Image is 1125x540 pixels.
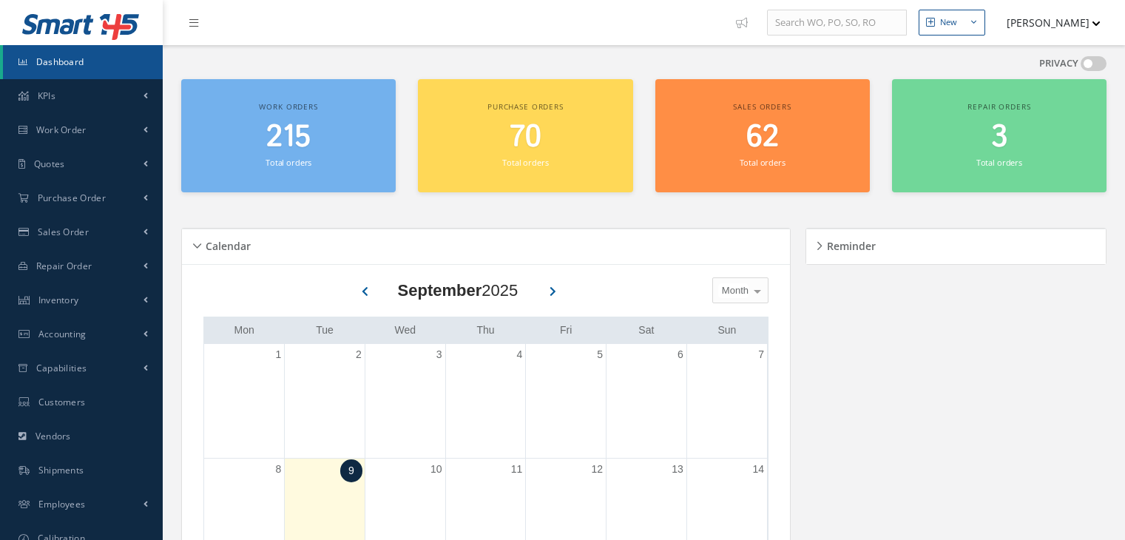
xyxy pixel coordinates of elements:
td: September 5, 2025 [526,344,607,459]
button: New [919,10,985,36]
a: September 7, 2025 [755,344,767,365]
span: Vendors [36,430,71,442]
a: Friday [557,321,575,340]
span: Month [718,283,749,298]
td: September 4, 2025 [445,344,526,459]
small: Total orders [740,157,786,168]
span: Repair Order [36,260,92,272]
a: Sales orders 62 Total orders [655,79,870,192]
div: New [940,16,957,29]
span: Accounting [38,328,87,340]
span: Customers [38,396,86,408]
td: September 7, 2025 [686,344,767,459]
a: September 12, 2025 [588,459,606,480]
span: 215 [266,116,311,158]
a: September 9, 2025 [340,459,362,482]
a: September 13, 2025 [669,459,686,480]
a: Dashboard [3,45,163,79]
span: Sales Order [38,226,89,238]
a: Repair orders 3 Total orders [892,79,1107,192]
a: September 14, 2025 [749,459,767,480]
h5: Calendar [201,235,251,253]
span: Purchase Order [38,192,106,204]
span: Work Order [36,124,87,136]
span: Inventory [38,294,79,306]
td: September 2, 2025 [285,344,365,459]
span: Employees [38,498,86,510]
label: PRIVACY [1039,56,1078,71]
a: Sunday [714,321,739,340]
a: Wednesday [391,321,419,340]
a: Thursday [473,321,497,340]
td: September 6, 2025 [607,344,687,459]
a: September 2, 2025 [353,344,365,365]
span: KPIs [38,90,55,102]
button: [PERSON_NAME] [993,8,1101,37]
a: September 8, 2025 [272,459,284,480]
span: Sales orders [733,101,791,112]
a: September 6, 2025 [675,344,686,365]
td: September 3, 2025 [365,344,445,459]
a: Saturday [635,321,657,340]
h5: Reminder [822,235,876,253]
a: September 1, 2025 [272,344,284,365]
a: September 10, 2025 [428,459,445,480]
a: September 3, 2025 [433,344,445,365]
span: 70 [510,116,541,158]
td: September 1, 2025 [204,344,285,459]
span: Repair orders [967,101,1030,112]
span: 3 [991,116,1007,158]
input: Search WO, PO, SO, RO [767,10,907,36]
span: Shipments [38,464,84,476]
a: September 11, 2025 [508,459,526,480]
span: Capabilities [36,362,87,374]
span: Dashboard [36,55,84,68]
a: September 4, 2025 [514,344,526,365]
a: Purchase orders 70 Total orders [418,79,632,192]
a: Monday [231,321,257,340]
span: Work orders [259,101,317,112]
small: Total orders [976,157,1022,168]
span: Purchase orders [487,101,564,112]
span: Quotes [34,158,65,170]
small: Total orders [266,157,311,168]
b: September [398,281,482,300]
div: 2025 [398,278,518,303]
span: 62 [746,116,779,158]
a: Tuesday [313,321,337,340]
a: Work orders 215 Total orders [181,79,396,192]
small: Total orders [502,157,548,168]
a: September 5, 2025 [594,344,606,365]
